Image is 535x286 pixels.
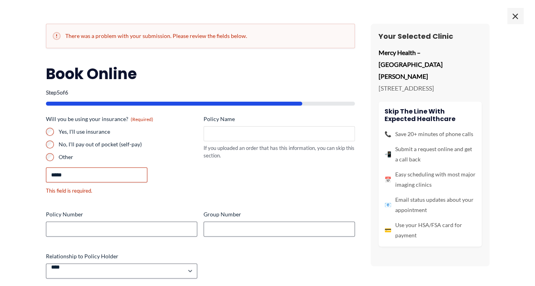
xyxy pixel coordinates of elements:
span: 💳 [385,225,391,235]
div: This field is required. [46,187,197,195]
li: Email status updates about your appointment [385,195,476,215]
h2: Book Online [46,64,355,83]
p: [STREET_ADDRESS] [379,82,482,94]
li: Submit a request online and get a call back [385,144,476,165]
p: Mercy Health – [GEOGRAPHIC_DATA][PERSON_NAME] [379,47,482,82]
label: Relationship to Policy Holder [46,252,197,260]
h3: Your Selected Clinic [379,32,482,41]
span: 📅 [385,174,391,185]
label: Policy Name [204,115,355,123]
legend: Will you be using your insurance? [46,115,153,123]
span: 📧 [385,200,391,210]
span: × [507,8,523,24]
li: Save 20+ minutes of phone calls [385,129,476,139]
span: 6 [65,89,68,96]
span: 📞 [385,129,391,139]
span: 5 [57,89,60,96]
li: Use your HSA/FSA card for payment [385,220,476,241]
h2: There was a problem with your submission. Please review the fields below. [53,32,348,40]
div: If you uploaded an order that has this information, you can skip this section. [204,144,355,159]
label: No, I'll pay out of pocket (self-pay) [59,140,197,148]
input: Other Choice, please specify [46,167,147,182]
li: Easy scheduling with most major imaging clinics [385,169,476,190]
p: Step of [46,90,355,95]
label: Group Number [204,210,355,218]
span: 📲 [385,149,391,159]
label: Policy Number [46,210,197,218]
span: (Required) [131,116,153,122]
h4: Skip the line with Expected Healthcare [385,108,476,123]
label: Other [59,153,197,161]
label: Yes, I'll use insurance [59,128,197,136]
